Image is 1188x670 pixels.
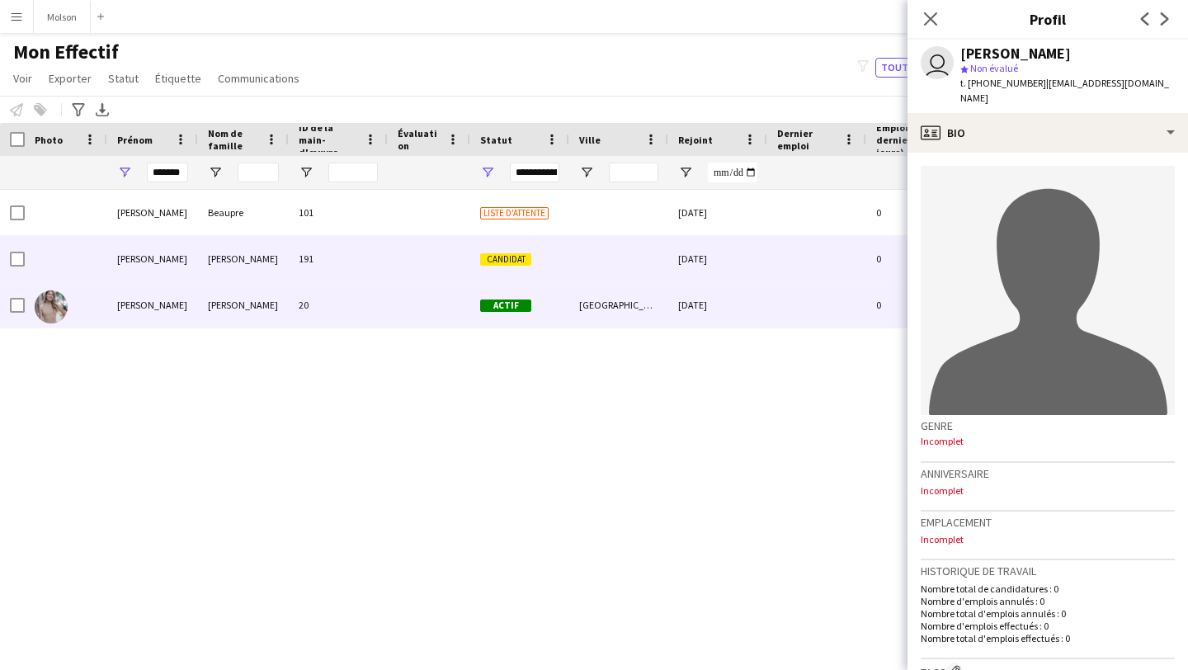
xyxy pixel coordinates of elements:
span: Photo [35,134,63,146]
p: Incomplet [921,533,1175,545]
div: 20 [289,282,388,328]
span: Liste d'attente [480,207,549,219]
span: Non évalué [970,62,1018,74]
span: Étiquette [155,71,201,86]
span: Mon Effectif [13,40,119,64]
p: Nombre total d'emplois effectués : 0 [921,632,1175,644]
input: Ville Entrée de filtre [609,163,658,182]
div: [PERSON_NAME] [198,282,289,328]
h3: Profil [907,8,1188,30]
p: Nombre d'emplois effectués : 0 [921,620,1175,632]
span: Nom de famille [208,127,259,152]
span: t. [PHONE_NUMBER] [960,77,1046,89]
span: Communications [218,71,299,86]
span: Incomplet [921,435,964,447]
div: [DATE] [668,282,767,328]
a: Exporter [42,68,98,89]
input: Nom de famille Entrée de filtre [238,163,279,182]
h3: Anniversaire [921,466,1175,481]
span: Emplois (90 derniers jours) [876,121,944,158]
div: 191 [289,236,388,281]
span: Évaluation [398,127,441,152]
button: Ouvrir le menu de filtre [579,165,594,180]
div: [DATE] [668,236,767,281]
div: [DATE] [668,190,767,235]
app-action-btn: Filtres avancés [68,100,88,120]
button: Ouvrir le menu de filtre [678,165,693,180]
div: Beaupre [198,190,289,235]
a: Communications [211,68,306,89]
p: Nombre total de candidatures : 0 [921,583,1175,595]
span: Rejoint [678,134,713,146]
span: Prénom [117,134,153,146]
a: Étiquette [148,68,208,89]
input: ID de la main-d'œuvre Entrée de filtre [328,163,378,182]
span: Ville [579,134,601,146]
span: ID de la main-d'œuvre [299,121,358,158]
input: Prénom Entrée de filtre [147,163,188,182]
div: [PERSON_NAME] [107,236,198,281]
div: [PERSON_NAME] [107,282,198,328]
h3: Historique de travail [921,564,1175,578]
span: Voir [13,71,32,86]
button: Tout le monde2,231 [875,58,986,78]
a: Voir [7,68,39,89]
div: [PERSON_NAME] [107,190,198,235]
span: | [EMAIL_ADDRESS][DOMAIN_NAME] [960,77,1169,104]
div: [GEOGRAPHIC_DATA] [569,282,668,328]
div: [PERSON_NAME] [198,236,289,281]
div: [PERSON_NAME] [960,46,1071,61]
p: Incomplet [921,484,1175,497]
a: Statut [101,68,145,89]
span: Actif [480,300,531,312]
span: Exporter [49,71,92,86]
h3: Emplacement [921,515,1175,530]
button: Ouvrir le menu de filtre [208,165,223,180]
span: Candidat [480,253,531,266]
div: Bio [907,113,1188,153]
span: Statut [108,71,139,86]
button: Ouvrir le menu de filtre [480,165,495,180]
div: 0 [866,236,973,281]
span: Dernier emploi [777,127,837,152]
app-action-btn: Exporter en XLSX [92,100,112,120]
img: Vanessa Cabral [35,290,68,323]
p: Nombre total d'emplois annulés : 0 [921,607,1175,620]
div: 101 [289,190,388,235]
span: Statut [480,134,512,146]
input: Rejoint Entrée de filtre [708,163,757,182]
div: 0 [866,190,973,235]
button: Ouvrir le menu de filtre [299,165,313,180]
h3: Genre [921,418,1175,433]
button: Ouvrir le menu de filtre [117,165,132,180]
div: 0 [866,282,973,328]
button: Molson [34,1,91,33]
p: Nombre d'emplois annulés : 0 [921,595,1175,607]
